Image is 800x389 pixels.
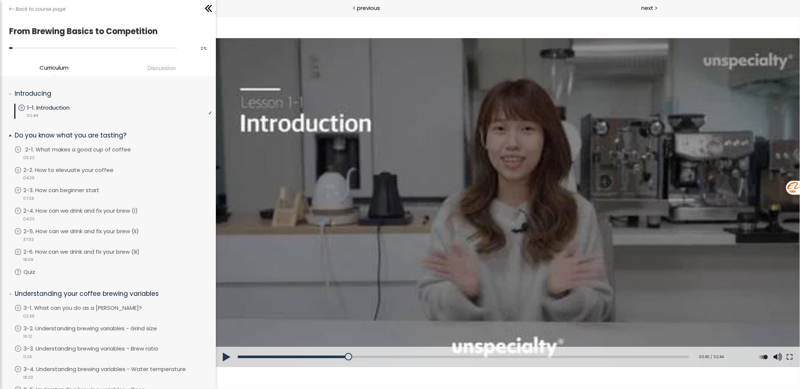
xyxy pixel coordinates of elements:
[23,155,34,161] span: 03:22
[9,25,203,38] h1: From Brewing Basics to Competition
[641,4,653,12] span: next
[27,104,84,112] p: 1-1. Introduction
[15,131,207,140] p: Do you know what you are tasting?
[357,4,380,12] span: previous
[541,331,554,351] div: Change playback rate
[480,338,508,344] div: 00:40 / 02:44
[555,331,566,351] button: Volume
[200,46,207,51] span: 2 %
[15,89,207,98] p: Introducing
[25,146,145,154] p: 2-1. What makes a good cup of coffee
[27,113,38,119] span: 02:44
[40,63,69,72] span: Curriculum
[9,5,66,13] a: Back to course page
[542,331,553,351] button: Play back rate
[16,5,66,13] span: Back to course page
[15,289,207,298] p: Understanding your coffee brewing variables
[148,64,176,72] span: Discussion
